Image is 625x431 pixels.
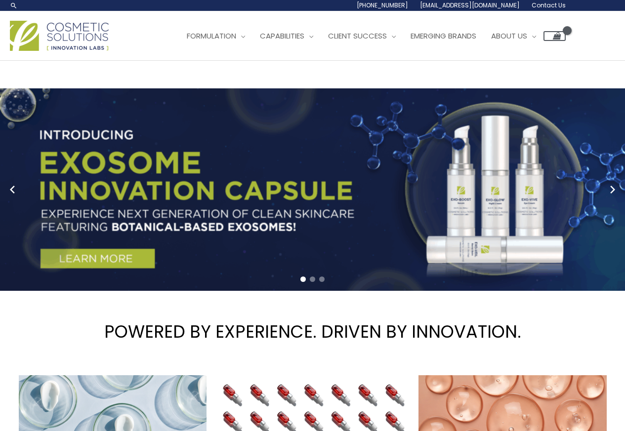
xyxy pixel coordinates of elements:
span: [PHONE_NUMBER] [357,1,408,9]
span: Contact Us [532,1,566,9]
span: Go to slide 2 [310,276,315,282]
a: Client Success [321,21,403,51]
span: Formulation [187,31,236,41]
img: Cosmetic Solutions Logo [10,21,109,51]
span: Go to slide 1 [300,276,306,282]
a: Capabilities [252,21,321,51]
a: Search icon link [10,1,18,9]
span: About Us [491,31,527,41]
a: Formulation [179,21,252,51]
a: View Shopping Cart, empty [543,31,566,41]
span: Capabilities [260,31,304,41]
span: Go to slide 3 [319,276,325,282]
button: Previous slide [5,182,20,197]
nav: Site Navigation [172,21,566,51]
span: Emerging Brands [411,31,476,41]
button: Next slide [605,182,620,197]
span: [EMAIL_ADDRESS][DOMAIN_NAME] [420,1,520,9]
span: Client Success [328,31,387,41]
a: About Us [484,21,543,51]
a: Emerging Brands [403,21,484,51]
